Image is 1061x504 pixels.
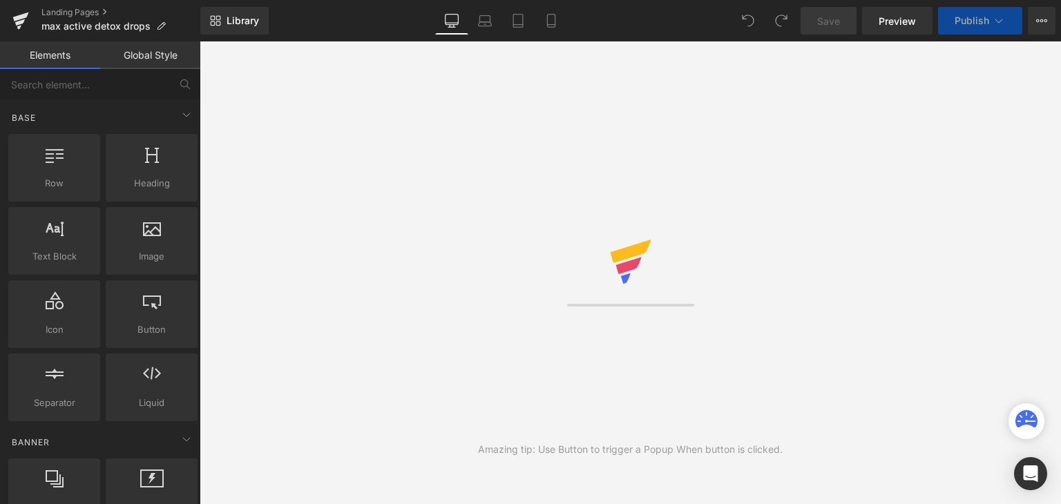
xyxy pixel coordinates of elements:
[41,21,151,32] span: max active detox drops
[435,7,468,35] a: Desktop
[1014,457,1047,490] div: Open Intercom Messenger
[110,396,193,410] span: Liquid
[10,111,37,124] span: Base
[879,14,916,28] span: Preview
[817,14,840,28] span: Save
[200,7,269,35] a: New Library
[535,7,568,35] a: Mobile
[12,176,96,191] span: Row
[110,322,193,337] span: Button
[734,7,762,35] button: Undo
[12,396,96,410] span: Separator
[938,7,1022,35] button: Publish
[862,7,933,35] a: Preview
[12,322,96,337] span: Icon
[100,41,200,69] a: Global Style
[955,15,989,26] span: Publish
[468,7,501,35] a: Laptop
[110,176,193,191] span: Heading
[110,249,193,264] span: Image
[501,7,535,35] a: Tablet
[227,14,259,27] span: Library
[1028,7,1055,35] button: More
[41,7,200,18] a: Landing Pages
[478,442,783,457] div: Amazing tip: Use Button to trigger a Popup When button is clicked.
[767,7,795,35] button: Redo
[12,249,96,264] span: Text Block
[10,436,51,449] span: Banner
